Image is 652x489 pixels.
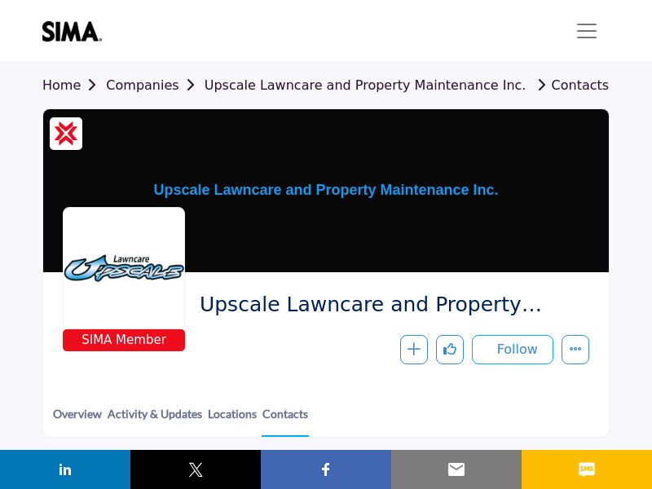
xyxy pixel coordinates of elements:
[436,335,464,364] button: Like
[316,460,336,479] img: facebook sharing button
[200,292,577,319] span: Upscale Lawncare and Property Maintenance Inc.
[207,405,258,435] a: Locations
[564,15,610,47] button: Toggle navigation
[42,21,110,42] img: site Logo
[107,405,203,435] a: Activity & Updates
[153,109,498,272] h1: Upscale Lawncare and Property Maintenance Inc.
[472,335,553,364] button: Follow
[54,121,78,146] img: CSP Certified
[52,405,103,435] a: Overview
[562,335,589,364] button: More details
[42,77,106,93] a: Home
[106,77,204,93] a: Companies
[66,331,182,350] span: SIMA Member
[531,77,610,93] a: Contacts
[186,460,205,479] img: twitter sharing button
[55,460,75,479] img: linkedin sharing button
[262,405,309,437] a: Contacts
[577,460,597,479] img: sms sharing button
[205,77,526,93] a: Upscale Lawncare and Property Maintenance Inc.
[447,460,466,479] img: email sharing button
